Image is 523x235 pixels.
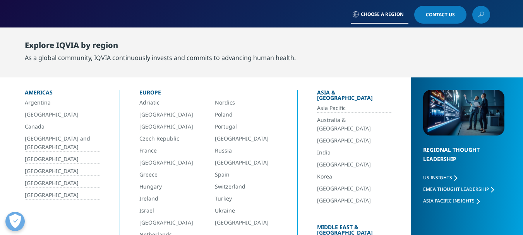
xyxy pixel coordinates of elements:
a: Korea [317,172,391,181]
a: [GEOGRAPHIC_DATA] [317,160,391,169]
a: [GEOGRAPHIC_DATA] [317,136,391,145]
a: US Insights [423,174,457,181]
a: Switzerland [215,182,278,191]
div: Europe [139,90,278,98]
a: [GEOGRAPHIC_DATA] [139,158,202,167]
a: [GEOGRAPHIC_DATA] and [GEOGRAPHIC_DATA] [25,134,100,152]
a: Argentina [25,98,100,107]
a: Asia Pacific Insights [423,197,480,204]
div: Asia & [GEOGRAPHIC_DATA] [317,90,391,104]
a: [GEOGRAPHIC_DATA] [139,122,202,131]
span: EMEA Thought Leadership [423,186,489,192]
nav: Primary [98,27,490,63]
a: [GEOGRAPHIC_DATA] [317,196,391,205]
a: Australia & [GEOGRAPHIC_DATA] [317,116,391,133]
a: [GEOGRAPHIC_DATA] [25,179,100,188]
a: India [317,148,391,157]
a: [GEOGRAPHIC_DATA] [215,218,278,227]
button: Open Preferences [5,212,25,231]
div: Americas [25,90,100,98]
a: Ukraine [215,206,278,215]
a: Czech Republic [139,134,202,143]
a: Asia Pacific [317,104,391,113]
a: Russia [215,146,278,155]
a: [GEOGRAPHIC_DATA] [139,110,202,119]
div: As a global community, IQVIA continuously invests and commits to advancing human health. [25,53,296,62]
a: Nordics [215,98,278,107]
a: [GEOGRAPHIC_DATA] [215,134,278,143]
a: [GEOGRAPHIC_DATA] [25,167,100,176]
a: Portugal [215,122,278,131]
a: Adriatic [139,98,202,107]
a: France [139,146,202,155]
a: Ireland [139,194,202,203]
span: Contact Us [426,12,455,17]
div: Regional Thought Leadership [423,145,504,173]
span: US Insights [423,174,452,181]
div: Explore IQVIA by region [25,41,296,53]
a: [GEOGRAPHIC_DATA] [25,155,100,164]
a: [GEOGRAPHIC_DATA] [25,110,100,119]
img: 2093_analyzing-data-using-big-screen-display-and-laptop.png [423,90,504,136]
a: [GEOGRAPHIC_DATA] [25,191,100,200]
a: Turkey [215,194,278,203]
a: [GEOGRAPHIC_DATA] [317,184,391,193]
a: Hungary [139,182,202,191]
a: Greece [139,170,202,179]
a: Spain [215,170,278,179]
a: Canada [25,122,100,131]
a: Poland [215,110,278,119]
a: Contact Us [414,6,466,24]
a: [GEOGRAPHIC_DATA] [139,218,202,227]
span: Choose a Region [361,11,404,17]
a: [GEOGRAPHIC_DATA] [215,158,278,167]
a: Israel [139,206,202,215]
a: EMEA Thought Leadership [423,186,494,192]
span: Asia Pacific Insights [423,197,475,204]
